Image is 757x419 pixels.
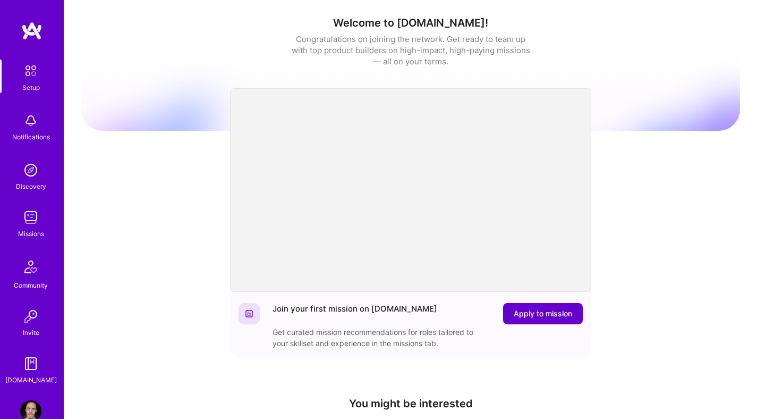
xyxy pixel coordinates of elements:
div: Discovery [16,181,46,192]
img: bell [20,110,41,131]
img: teamwork [20,207,41,228]
img: discovery [20,160,41,181]
div: Missions [18,228,44,239]
div: Congratulations on joining the network. Get ready to team up with top product builders on high-im... [291,33,530,67]
h1: Welcome to [DOMAIN_NAME]! [81,16,740,29]
img: Invite [20,306,41,327]
div: Community [14,280,48,291]
span: Apply to mission [514,308,572,319]
div: Notifications [12,131,50,143]
iframe: video [230,88,591,292]
div: [DOMAIN_NAME] [5,374,57,386]
button: Apply to mission [503,303,583,324]
img: setup [20,60,42,82]
img: Website [245,309,253,318]
h4: You might be interested [230,397,591,410]
div: Invite [23,327,39,338]
div: Join your first mission on [DOMAIN_NAME] [273,303,437,324]
img: logo [21,21,42,40]
img: guide book [20,353,41,374]
div: Get curated mission recommendations for roles tailored to your skillset and experience in the mis... [273,326,485,349]
img: Community [18,254,44,280]
div: Setup [22,82,40,93]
